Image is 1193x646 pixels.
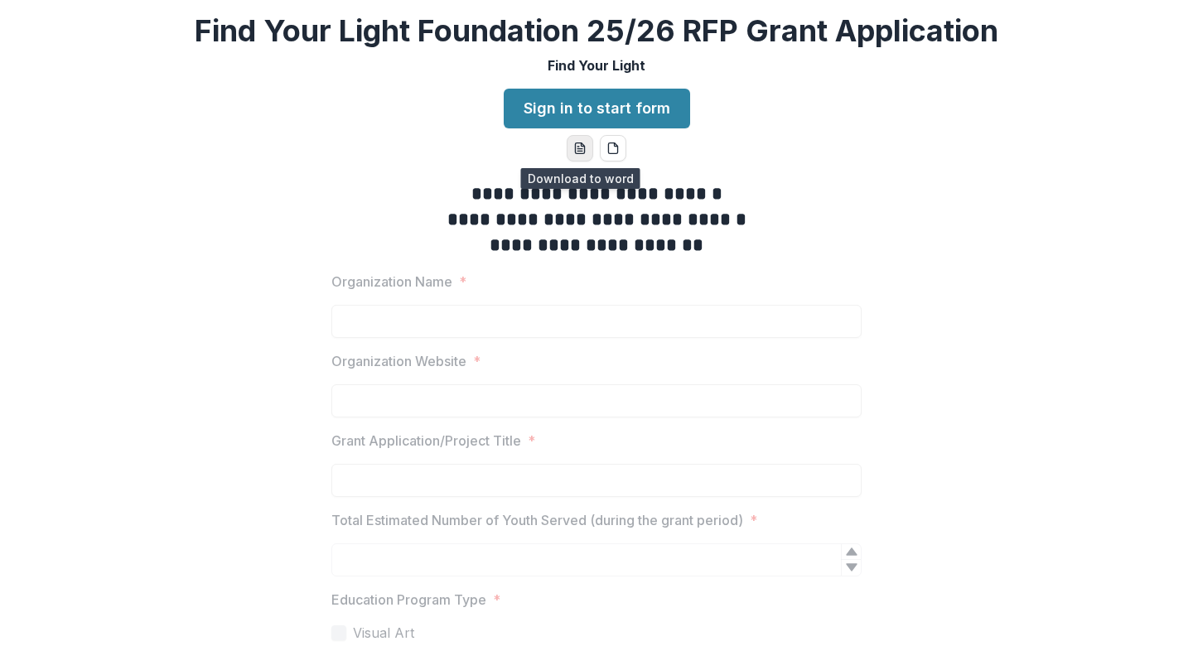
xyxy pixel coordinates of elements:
p: Organization Website [331,351,466,371]
span: Visual Art [353,623,414,643]
h2: Find Your Light Foundation 25/26 RFP Grant Application [195,13,998,49]
button: pdf-download [600,135,626,161]
button: word-download [567,135,593,161]
a: Sign in to start form [504,89,690,128]
p: Education Program Type [331,590,486,610]
p: Grant Application/Project Title [331,431,521,451]
p: Total Estimated Number of Youth Served (during the grant period) [331,510,743,530]
p: Find Your Light [548,55,645,75]
p: Organization Name [331,272,452,292]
